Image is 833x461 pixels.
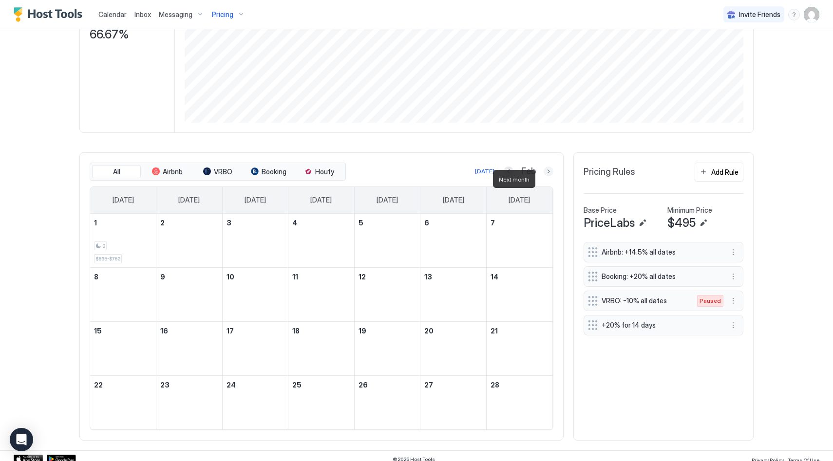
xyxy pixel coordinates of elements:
[420,214,486,232] a: February 6, 2026
[159,10,192,19] span: Messaging
[315,167,334,176] span: Houfy
[354,267,420,321] td: February 12, 2026
[491,219,495,227] span: 7
[14,7,87,22] div: Host Tools Logo
[223,268,288,286] a: February 10, 2026
[354,375,420,429] td: February 26, 2026
[90,163,346,181] div: tab-group
[295,165,343,179] button: Houfy
[90,375,156,429] td: February 22, 2026
[420,268,486,286] a: February 13, 2026
[521,166,536,177] span: Feb
[92,165,141,179] button: All
[804,7,819,22] div: User profile
[102,243,105,249] span: 2
[235,187,276,213] a: Tuesday
[288,376,354,394] a: February 25, 2026
[227,219,231,227] span: 3
[727,271,739,282] button: More options
[292,273,298,281] span: 11
[420,267,487,321] td: February 13, 2026
[433,187,474,213] a: Friday
[727,295,739,307] button: More options
[727,246,739,258] div: menu
[156,267,223,321] td: February 9, 2026
[163,167,183,176] span: Airbnb
[160,381,170,389] span: 23
[292,219,297,227] span: 4
[288,322,354,340] a: February 18, 2026
[584,206,617,215] span: Base Price
[156,322,222,340] a: February 16, 2026
[486,375,552,429] td: February 28, 2026
[727,319,739,331] div: menu
[288,267,355,321] td: February 11, 2026
[486,214,552,268] td: February 7, 2026
[262,167,286,176] span: Booking
[509,196,530,204] span: [DATE]
[90,267,156,321] td: February 8, 2026
[222,375,288,429] td: February 24, 2026
[223,376,288,394] a: February 24, 2026
[420,321,487,375] td: February 20, 2026
[227,381,236,389] span: 24
[584,216,635,230] span: PriceLabs
[156,375,223,429] td: February 23, 2026
[355,376,420,394] a: February 26, 2026
[90,27,129,42] span: 66.67%
[113,196,134,204] span: [DATE]
[367,187,408,213] a: Thursday
[727,246,739,258] button: More options
[156,214,222,232] a: February 2, 2026
[504,166,513,176] button: Previous month
[90,268,156,286] a: February 8, 2026
[475,167,494,176] div: [DATE]
[602,248,718,257] span: Airbnb: +14.5% all dates
[727,271,739,282] div: menu
[486,267,552,321] td: February 14, 2026
[90,321,156,375] td: February 15, 2026
[544,166,553,176] button: Next month
[160,327,168,335] span: 16
[443,196,464,204] span: [DATE]
[711,167,738,177] div: Add Rule
[292,327,300,335] span: 18
[143,165,191,179] button: Airbnb
[156,214,223,268] td: February 2, 2026
[424,381,433,389] span: 27
[667,206,712,215] span: Minimum Price
[134,9,151,19] a: Inbox
[473,166,496,177] button: [DATE]
[310,196,332,204] span: [DATE]
[227,327,234,335] span: 17
[491,327,498,335] span: 21
[424,273,432,281] span: 13
[95,256,120,262] span: $635-$762
[420,322,486,340] a: February 20, 2026
[637,217,648,229] button: Edit
[245,196,266,204] span: [DATE]
[193,165,242,179] button: VRBO
[98,9,127,19] a: Calendar
[222,267,288,321] td: February 10, 2026
[160,273,165,281] span: 9
[584,166,635,178] span: Pricing Rules
[698,217,709,229] button: Edit
[94,273,98,281] span: 8
[169,187,209,213] a: Monday
[156,321,223,375] td: February 16, 2026
[103,187,144,213] a: Sunday
[90,322,156,340] a: February 15, 2026
[354,321,420,375] td: February 19, 2026
[359,273,366,281] span: 12
[354,214,420,268] td: February 5, 2026
[227,273,234,281] span: 10
[94,381,103,389] span: 22
[420,375,487,429] td: February 27, 2026
[424,219,429,227] span: 6
[178,196,200,204] span: [DATE]
[94,219,97,227] span: 1
[359,219,363,227] span: 5
[222,214,288,268] td: February 3, 2026
[727,319,739,331] button: More options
